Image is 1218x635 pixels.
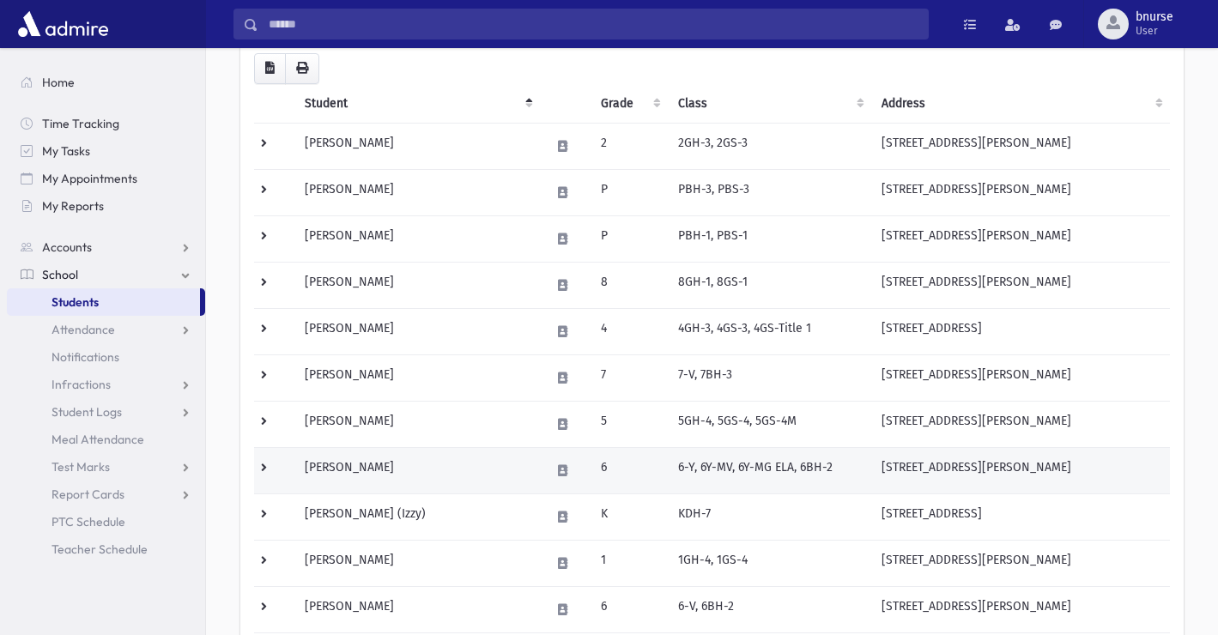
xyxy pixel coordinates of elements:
[591,447,667,493] td: 6
[294,540,540,586] td: [PERSON_NAME]
[1136,24,1173,38] span: User
[294,493,540,540] td: [PERSON_NAME] (Izzy)
[7,192,205,220] a: My Reports
[294,169,540,215] td: [PERSON_NAME]
[871,493,1170,540] td: [STREET_ADDRESS]
[52,487,124,502] span: Report Cards
[668,84,872,124] th: Class: activate to sort column ascending
[668,540,872,586] td: 1GH-4, 1GS-4
[254,53,286,84] button: CSV
[668,401,872,447] td: 5GH-4, 5GS-4, 5GS-4M
[668,215,872,262] td: PBH-1, PBS-1
[7,481,205,508] a: Report Cards
[52,377,111,392] span: Infractions
[42,267,78,282] span: School
[668,447,872,493] td: 6-Y, 6Y-MV, 6Y-MG ELA, 6BH-2
[668,169,872,215] td: PBH-3, PBS-3
[668,493,872,540] td: KDH-7
[871,447,1170,493] td: [STREET_ADDRESS][PERSON_NAME]
[42,143,90,159] span: My Tasks
[591,308,667,354] td: 4
[7,316,205,343] a: Attendance
[591,401,667,447] td: 5
[52,322,115,337] span: Attendance
[52,541,148,557] span: Teacher Schedule
[7,398,205,426] a: Student Logs
[591,586,667,632] td: 6
[285,53,319,84] button: Print
[52,514,125,529] span: PTC Schedule
[42,171,137,186] span: My Appointments
[42,198,104,214] span: My Reports
[668,586,872,632] td: 6-V, 6BH-2
[294,215,540,262] td: [PERSON_NAME]
[871,308,1170,354] td: [STREET_ADDRESS]
[7,261,205,288] a: School
[871,401,1170,447] td: [STREET_ADDRESS][PERSON_NAME]
[871,169,1170,215] td: [STREET_ADDRESS][PERSON_NAME]
[7,508,205,535] a: PTC Schedule
[294,308,540,354] td: [PERSON_NAME]
[42,116,119,131] span: Time Tracking
[871,354,1170,401] td: [STREET_ADDRESS][PERSON_NAME]
[294,447,540,493] td: [PERSON_NAME]
[1136,10,1173,24] span: bnurse
[7,110,205,137] a: Time Tracking
[668,354,872,401] td: 7-V, 7BH-3
[871,123,1170,169] td: [STREET_ADDRESS][PERSON_NAME]
[294,586,540,632] td: [PERSON_NAME]
[7,343,205,371] a: Notifications
[294,354,540,401] td: [PERSON_NAME]
[52,432,144,447] span: Meal Attendance
[591,215,667,262] td: P
[591,354,667,401] td: 7
[42,75,75,90] span: Home
[14,7,112,41] img: AdmirePro
[591,262,667,308] td: 8
[42,239,92,255] span: Accounts
[591,123,667,169] td: 2
[668,123,872,169] td: 2GH-3, 2GS-3
[52,404,122,420] span: Student Logs
[7,371,205,398] a: Infractions
[52,459,110,475] span: Test Marks
[7,453,205,481] a: Test Marks
[7,426,205,453] a: Meal Attendance
[871,262,1170,308] td: [STREET_ADDRESS][PERSON_NAME]
[7,165,205,192] a: My Appointments
[7,535,205,563] a: Teacher Schedule
[591,493,667,540] td: K
[871,540,1170,586] td: [STREET_ADDRESS][PERSON_NAME]
[294,84,540,124] th: Student: activate to sort column descending
[258,9,928,39] input: Search
[7,69,205,96] a: Home
[7,288,200,316] a: Students
[294,123,540,169] td: [PERSON_NAME]
[294,262,540,308] td: [PERSON_NAME]
[871,586,1170,632] td: [STREET_ADDRESS][PERSON_NAME]
[668,262,872,308] td: 8GH-1, 8GS-1
[52,294,99,310] span: Students
[7,233,205,261] a: Accounts
[668,308,872,354] td: 4GH-3, 4GS-3, 4GS-Title 1
[591,169,667,215] td: P
[52,349,119,365] span: Notifications
[7,137,205,165] a: My Tasks
[871,84,1170,124] th: Address: activate to sort column ascending
[591,84,667,124] th: Grade: activate to sort column ascending
[591,540,667,586] td: 1
[871,215,1170,262] td: [STREET_ADDRESS][PERSON_NAME]
[294,401,540,447] td: [PERSON_NAME]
